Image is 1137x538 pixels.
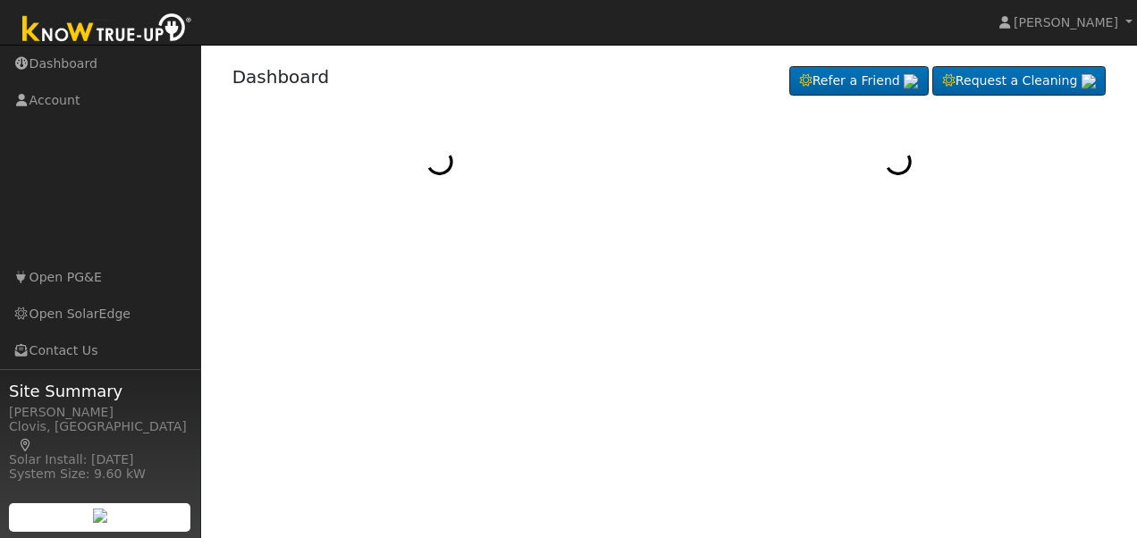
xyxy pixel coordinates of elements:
[932,66,1106,97] a: Request a Cleaning
[93,509,107,523] img: retrieve
[18,438,34,452] a: Map
[789,66,929,97] a: Refer a Friend
[9,379,191,403] span: Site Summary
[9,465,191,483] div: System Size: 9.60 kW
[9,450,191,469] div: Solar Install: [DATE]
[1082,74,1096,88] img: retrieve
[232,66,330,88] a: Dashboard
[1014,15,1118,29] span: [PERSON_NAME]
[9,417,191,455] div: Clovis, [GEOGRAPHIC_DATA]
[13,10,201,50] img: Know True-Up
[9,403,191,422] div: [PERSON_NAME]
[904,74,918,88] img: retrieve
